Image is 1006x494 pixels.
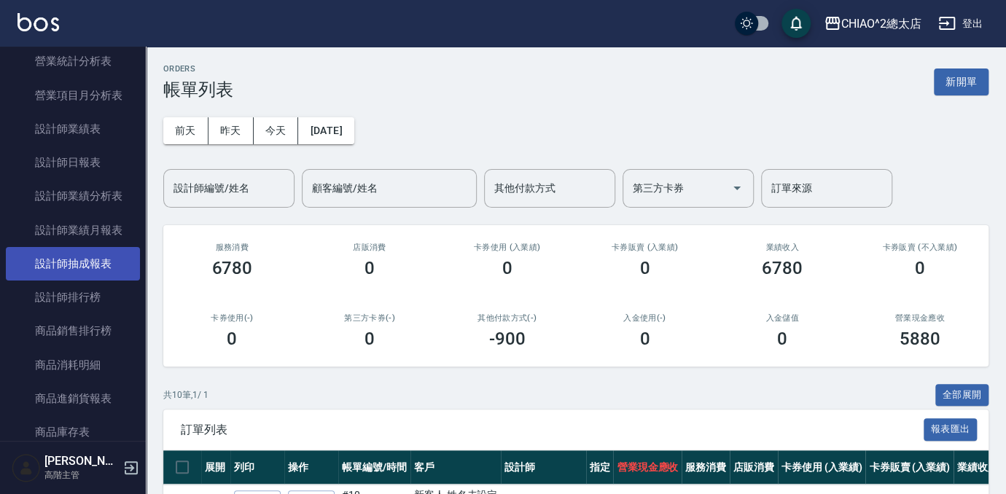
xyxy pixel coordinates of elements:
[777,329,787,349] h3: 0
[6,281,140,314] a: 設計師排行榜
[181,423,924,437] span: 訂單列表
[868,243,971,252] h2: 卡券販賣 (不入業績)
[201,450,230,485] th: 展開
[17,13,59,31] img: Logo
[456,243,558,252] h2: 卡券使用 (入業績)
[725,176,749,200] button: Open
[593,243,696,252] h2: 卡券販賣 (入業績)
[778,450,866,485] th: 卡券使用 (入業績)
[501,450,585,485] th: 設計師
[6,247,140,281] a: 設計師抽成報表
[338,450,410,485] th: 帳單編號/時間
[639,329,650,349] h3: 0
[900,329,940,349] h3: 5880
[762,258,803,278] h3: 6780
[6,314,140,348] a: 商品銷售排行榜
[6,348,140,382] a: 商品消耗明細
[319,243,421,252] h2: 店販消費
[731,243,834,252] h2: 業績收入
[586,450,614,485] th: 指定
[6,213,140,247] a: 設計師業績月報表
[227,329,237,349] h3: 0
[12,453,41,482] img: Person
[613,450,682,485] th: 營業現金應收
[868,313,971,323] h2: 營業現金應收
[6,179,140,213] a: 設計師業績分析表
[841,15,921,33] div: CHIAO^2總太店
[489,329,526,349] h3: -900
[284,450,338,485] th: 操作
[163,117,208,144] button: 前天
[818,9,927,39] button: CHIAO^2總太店
[6,382,140,415] a: 商品進銷貨報表
[211,258,252,278] h3: 6780
[934,68,989,95] button: 新開單
[230,450,284,485] th: 列印
[364,258,375,278] h3: 0
[163,388,208,401] p: 共 10 筆, 1 / 1
[44,454,119,468] h5: [PERSON_NAME]
[682,450,730,485] th: 服務消費
[364,329,375,349] h3: 0
[6,415,140,449] a: 商品庫存表
[502,258,512,278] h3: 0
[730,450,778,485] th: 店販消費
[298,117,354,144] button: [DATE]
[163,64,233,74] h2: ORDERS
[208,117,254,144] button: 昨天
[781,9,811,38] button: save
[954,450,1002,485] th: 業績收入
[865,450,954,485] th: 卡券販賣 (入業績)
[319,313,421,323] h2: 第三方卡券(-)
[924,422,978,436] a: 報表匯出
[639,258,650,278] h3: 0
[924,418,978,441] button: 報表匯出
[6,146,140,179] a: 設計師日報表
[731,313,834,323] h2: 入金儲值
[6,44,140,78] a: 營業統計分析表
[44,468,119,482] p: 高階主管
[181,243,284,252] h3: 服務消費
[932,10,989,37] button: 登出
[456,313,558,323] h2: 其他付款方式(-)
[934,74,989,88] a: 新開單
[163,79,233,100] h3: 帳單列表
[593,313,696,323] h2: 入金使用(-)
[935,384,989,407] button: 全部展開
[254,117,299,144] button: 今天
[410,450,502,485] th: 客戶
[915,258,925,278] h3: 0
[6,79,140,112] a: 營業項目月分析表
[181,313,284,323] h2: 卡券使用(-)
[6,112,140,146] a: 設計師業績表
